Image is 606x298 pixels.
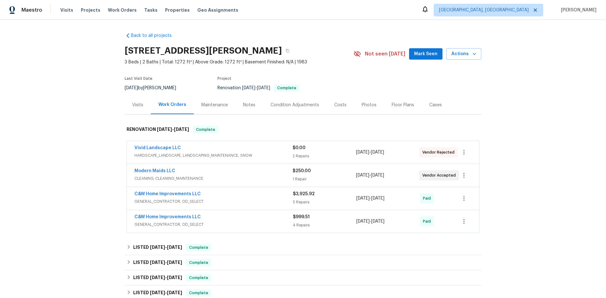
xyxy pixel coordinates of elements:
span: $0.00 [293,146,306,150]
h6: LISTED [133,274,182,282]
span: [DATE] [150,245,165,249]
span: HARDSCAPE_LANDSCAPE, LANDSCAPING_MAINTENANCE, SNOW [134,152,293,159]
span: Complete [187,290,211,296]
span: Paid [423,218,433,225]
span: - [356,218,384,225]
h6: LISTED [133,289,182,297]
button: Actions [446,48,481,60]
span: [DATE] [371,219,384,224]
span: Complete [187,260,211,266]
div: LISTED [DATE]-[DATE]Complete [125,240,481,255]
div: 1 Repair [293,176,356,182]
span: [PERSON_NAME] [558,7,597,13]
span: [DATE] [356,173,369,178]
span: Paid [423,195,433,202]
span: Not seen [DATE] [365,51,405,57]
button: Mark Seen [409,48,443,60]
span: [DATE] [257,86,270,90]
span: Last Visit Date [125,77,152,80]
span: [DATE] [371,196,384,201]
span: - [356,195,384,202]
span: [DATE] [125,86,138,90]
span: [DATE] [150,260,165,265]
span: [DATE] [356,219,370,224]
h6: LISTED [133,244,182,251]
span: Projects [81,7,100,13]
div: 4 Repairs [293,222,356,228]
span: GENERAL_CONTRACTOR, OD_SELECT [134,198,293,205]
a: Back to all projects [125,32,185,39]
div: LISTED [DATE]-[DATE]Complete [125,255,481,270]
span: Maestro [21,7,42,13]
span: - [150,245,182,249]
span: [DATE] [167,290,182,295]
a: C&W Home Improvements LLC [134,215,201,219]
span: Vendor Rejected [422,149,457,155]
div: Photos [362,102,377,108]
span: - [150,260,182,265]
span: [DATE] [242,86,255,90]
span: Visits [60,7,73,13]
button: Copy Address [282,45,293,56]
span: - [356,172,384,178]
div: Maintenance [201,102,228,108]
span: Renovation [217,86,300,90]
span: Work Orders [108,7,137,13]
span: [DATE] [150,275,165,280]
h6: LISTED [133,259,182,266]
span: [GEOGRAPHIC_DATA], [GEOGRAPHIC_DATA] [439,7,529,13]
div: 5 Repairs [293,199,356,205]
span: Properties [165,7,190,13]
span: Complete [187,275,211,281]
div: Work Orders [158,102,186,108]
span: - [356,149,384,155]
div: Condition Adjustments [270,102,319,108]
span: Actions [451,50,476,58]
a: Vivid Landscape LLC [134,146,181,150]
span: [DATE] [371,173,384,178]
span: Vendor Accepted [422,172,458,178]
a: Modern Maids LLC [134,169,175,173]
span: [DATE] [167,260,182,265]
span: Mark Seen [414,50,437,58]
span: Complete [193,126,218,133]
span: [DATE] [356,196,370,201]
span: $3,925.92 [293,192,315,196]
span: Tasks [144,8,157,12]
span: GENERAL_CONTRACTOR, OD_SELECT [134,221,293,228]
span: [DATE] [167,245,182,249]
span: - [157,127,189,131]
span: CLEANING, CLEANING_MAINTENANCE [134,175,293,182]
span: [DATE] [371,150,384,155]
span: [DATE] [150,290,165,295]
span: - [150,290,182,295]
span: - [150,275,182,280]
span: [DATE] [157,127,172,131]
span: [DATE] [167,275,182,280]
div: Cases [429,102,442,108]
div: Costs [334,102,347,108]
div: 2 Repairs [293,153,356,159]
div: LISTED [DATE]-[DATE]Complete [125,270,481,285]
div: by [PERSON_NAME] [125,84,184,92]
h2: [STREET_ADDRESS][PERSON_NAME] [125,48,282,54]
span: [DATE] [174,127,189,131]
div: Notes [243,102,255,108]
span: Project [217,77,231,80]
span: Geo Assignments [197,7,238,13]
div: Visits [132,102,143,108]
h6: RENOVATION [127,126,189,133]
span: 3 Beds | 2 Baths | Total: 1272 ft² | Above Grade: 1272 ft² | Basement Finished: N/A | 1983 [125,59,353,65]
span: $999.51 [293,215,310,219]
span: [DATE] [356,150,369,155]
div: RENOVATION [DATE]-[DATE]Complete [125,120,481,140]
span: $250.00 [293,169,311,173]
span: Complete [275,86,299,90]
a: C&W Home Improvements LLC [134,192,201,196]
span: Complete [187,244,211,251]
span: - [242,86,270,90]
div: Floor Plans [392,102,414,108]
